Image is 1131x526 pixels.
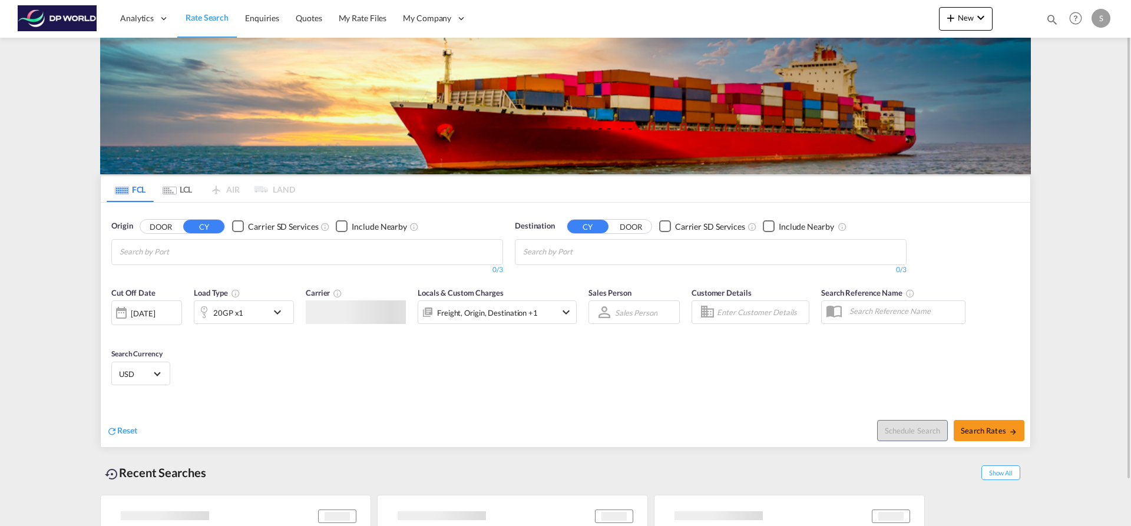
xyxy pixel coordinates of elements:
[821,288,915,297] span: Search Reference Name
[844,302,965,320] input: Search Reference Name
[120,12,154,24] span: Analytics
[588,288,631,297] span: Sales Person
[111,288,156,297] span: Cut Off Date
[418,300,577,324] div: Freight Origin Destination Factory Stuffingicon-chevron-down
[838,222,847,231] md-icon: Unchecked: Ignores neighbouring ports when fetching rates.Checked : Includes neighbouring ports w...
[974,11,988,25] md-icon: icon-chevron-down
[409,222,419,231] md-icon: Unchecked: Ignores neighbouring ports when fetching rates.Checked : Includes neighbouring ports w...
[717,303,805,321] input: Enter Customer Details
[248,221,318,233] div: Carrier SD Services
[100,38,1031,174] img: LCL+%26+FCL+BACKGROUND.png
[320,222,330,231] md-icon: Unchecked: Search for CY (Container Yard) services for all selected carriers.Checked : Search for...
[675,221,745,233] div: Carrier SD Services
[981,465,1020,480] span: Show All
[1092,9,1110,28] div: S
[418,288,504,297] span: Locals & Custom Charges
[107,176,154,202] md-tab-item: FCL
[515,220,555,232] span: Destination
[118,365,164,382] md-select: Select Currency: $ USDUnited States Dollar
[610,220,652,233] button: DOOR
[111,324,120,340] md-datepicker: Select
[939,7,993,31] button: icon-plus 400-fgNewicon-chevron-down
[692,288,751,297] span: Customer Details
[567,220,609,233] button: CY
[111,300,182,325] div: [DATE]
[877,420,948,441] button: Note: By default Schedule search will only considerorigin ports, destination ports and cut off da...
[779,221,834,233] div: Include Nearby
[961,426,1017,435] span: Search Rates
[306,288,342,297] span: Carrier
[1066,8,1086,28] span: Help
[107,425,137,438] div: icon-refreshReset
[131,308,155,319] div: [DATE]
[1009,428,1017,436] md-icon: icon-arrow-right
[183,220,224,233] button: CY
[117,425,137,435] span: Reset
[1046,13,1059,26] md-icon: icon-magnify
[18,5,97,32] img: c08ca190194411f088ed0f3ba295208c.png
[944,11,958,25] md-icon: icon-plus 400-fg
[763,220,834,233] md-checkbox: Checkbox No Ink
[954,420,1024,441] button: Search Ratesicon-arrow-right
[352,221,407,233] div: Include Nearby
[105,467,119,481] md-icon: icon-backup-restore
[905,289,915,298] md-icon: Your search will be saved by the below given name
[659,220,745,233] md-checkbox: Checkbox No Ink
[437,305,538,321] div: Freight Origin Destination Factory Stuffing
[107,426,117,436] md-icon: icon-refresh
[119,369,152,379] span: USD
[333,289,342,298] md-icon: The selected Trucker/Carrierwill be displayed in the rate results If the rates are from another f...
[296,13,322,23] span: Quotes
[232,220,318,233] md-checkbox: Checkbox No Ink
[194,288,240,297] span: Load Type
[245,13,279,23] span: Enquiries
[403,12,451,24] span: My Company
[118,240,236,262] md-chips-wrap: Chips container with autocompletion. Enter the text area, type text to search, and then use the u...
[120,243,232,262] input: Chips input.
[336,220,407,233] md-checkbox: Checkbox No Ink
[140,220,181,233] button: DOOR
[231,289,240,298] md-icon: icon-information-outline
[515,265,907,275] div: 0/3
[111,220,133,232] span: Origin
[1046,13,1059,31] div: icon-magnify
[100,459,211,486] div: Recent Searches
[213,305,243,321] div: 20GP x1
[748,222,757,231] md-icon: Unchecked: Search for CY (Container Yard) services for all selected carriers.Checked : Search for...
[107,176,295,202] md-pagination-wrapper: Use the left and right arrow keys to navigate between tabs
[521,240,640,262] md-chips-wrap: Chips container with autocompletion. Enter the text area, type text to search, and then use the u...
[523,243,635,262] input: Chips input.
[101,203,1030,447] div: OriginDOOR CY Checkbox No InkUnchecked: Search for CY (Container Yard) services for all selected ...
[270,305,290,319] md-icon: icon-chevron-down
[194,300,294,324] div: 20GP x1icon-chevron-down
[186,12,229,22] span: Rate Search
[339,13,387,23] span: My Rate Files
[111,349,163,358] span: Search Currency
[111,265,503,275] div: 0/3
[944,13,988,22] span: New
[559,305,573,319] md-icon: icon-chevron-down
[154,176,201,202] md-tab-item: LCL
[1066,8,1092,29] div: Help
[614,304,659,321] md-select: Sales Person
